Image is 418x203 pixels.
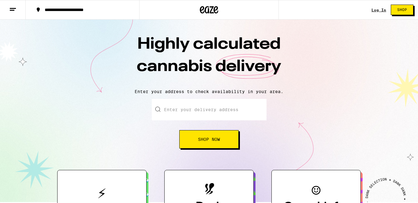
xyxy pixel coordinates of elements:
[386,5,418,15] a: Shop
[371,8,386,12] a: Log In
[179,130,239,148] button: Shop Now
[6,89,412,94] p: Enter your address to check availability in your area.
[397,8,407,12] span: Shop
[391,5,413,15] button: Shop
[102,33,316,84] h1: Highly calculated cannabis delivery
[198,137,220,141] span: Shop Now
[152,99,267,120] input: Enter your delivery address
